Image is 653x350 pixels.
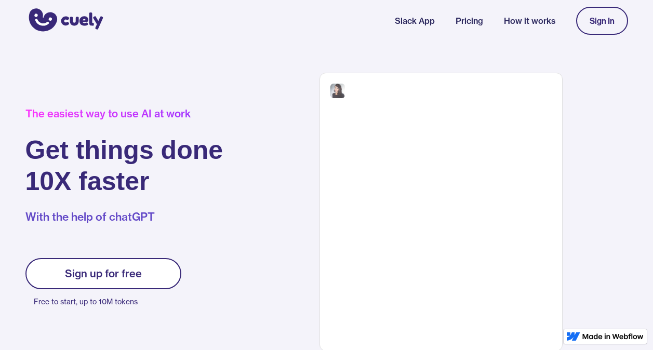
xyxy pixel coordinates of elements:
[25,258,181,289] a: Sign up for free
[395,15,435,27] a: Slack App
[65,267,142,280] div: Sign up for free
[25,107,223,120] div: The easiest way to use AI at work
[25,209,223,225] p: With the help of chatGPT
[582,333,644,340] img: Made in Webflow
[25,134,223,197] h1: Get things done 10X faster
[576,7,628,35] a: Sign In
[590,16,615,25] div: Sign In
[34,294,181,309] p: Free to start, up to 10M tokens
[25,2,103,40] a: home
[456,15,483,27] a: Pricing
[504,15,555,27] a: How it works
